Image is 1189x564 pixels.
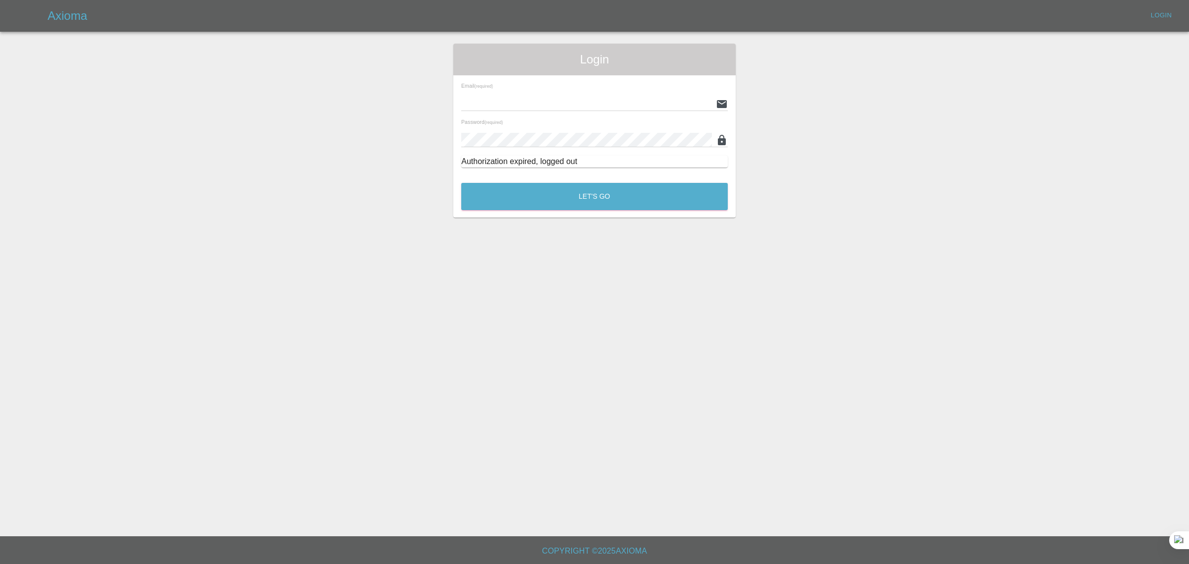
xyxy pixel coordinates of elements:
div: Authorization expired, logged out [461,156,728,168]
span: Password [461,119,503,125]
small: (required) [485,120,503,125]
h5: Axioma [48,8,87,24]
a: Login [1145,8,1177,23]
span: Login [461,52,728,67]
small: (required) [475,84,493,89]
h6: Copyright © 2025 Axioma [8,544,1181,558]
span: Email [461,83,493,89]
button: Let's Go [461,183,728,210]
